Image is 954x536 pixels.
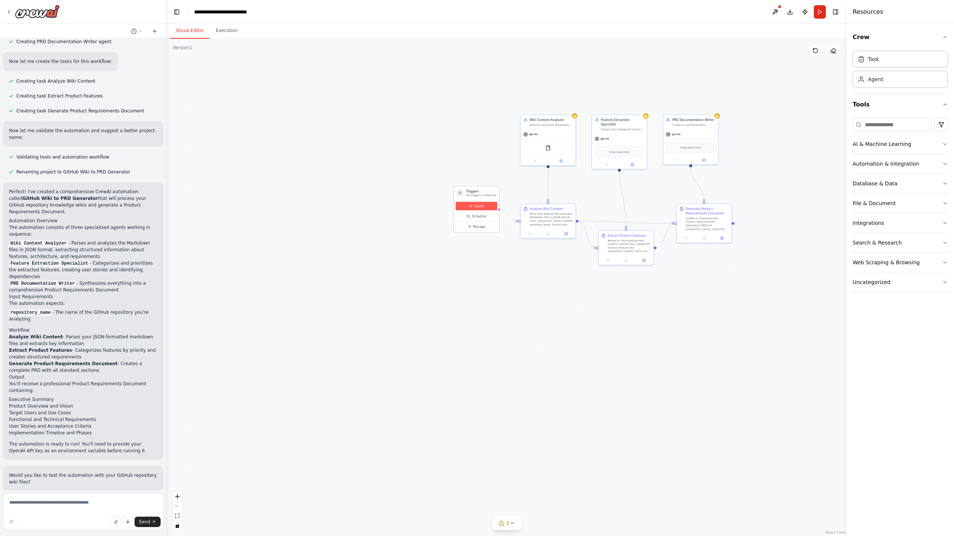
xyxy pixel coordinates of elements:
[714,236,730,241] button: Open in side panel
[853,213,948,233] button: Integrations
[868,76,883,83] div: Agent
[672,123,715,127] div: Create a comprehensive Product Requirements Document for {repository_name} by synthesizing extrac...
[16,78,95,84] span: Creating task Analyze Wiki Content
[853,27,948,48] button: Crew
[9,430,158,436] li: Implementation Timeline and Phases
[6,517,16,527] button: Improve this prompt
[853,194,948,213] button: File & Document
[853,180,897,187] div: Database & Data
[9,334,158,347] li: - Parses your JSON-formatted markdown files and extracts key information
[210,23,244,39] button: Execution
[9,280,76,287] code: PRD Documentation Writer
[853,115,948,298] div: Tools
[546,168,550,201] g: Edge from 88a8cda7-be05-4899-aa23-fbed287b289a to 64b72128-5d7f-4860-ba6b-2273eb55b1cf
[128,27,146,36] button: Switch to previous chat
[9,280,158,293] li: - Synthesizes everything into a comprehensive Product Requirements Document
[456,202,497,210] button: Event
[9,260,158,280] li: - Categorizes and prioritizes the extracted features, creating user stories and identifying depen...
[530,118,573,122] div: Wiki Content Analyzer
[9,309,158,322] li: - The name of the GitHub repository you're analyzing
[578,219,596,250] g: Edge from 64b72128-5d7f-4860-ba6b-2273eb55b1cf to 5027c464-b545-42ec-badc-24a4c6a0c1a1
[546,145,551,150] img: FileReadTool
[853,259,920,266] div: Web Scraping & Browsing
[15,5,60,18] img: Logo
[466,194,496,197] p: No triggers configured
[617,258,636,263] button: No output available
[691,157,717,163] button: Open in side panel
[538,231,557,236] button: No output available
[16,93,103,99] span: Creating task Extract Product Features
[853,253,948,272] button: Web Scraping & Browsing
[680,145,701,150] span: Drop tools here
[9,58,112,65] p: Now let me create the tasks for this workflow:
[558,231,574,236] button: Open in side panel
[617,167,628,228] g: Edge from 2db3fc95-b651-4449-ace1-77f4c68e0e93 to 5027c464-b545-42ec-badc-24a4c6a0c1a1
[530,212,573,226] div: Parse and analyze the provided Markdown files in JSON format from {repository_name} GitHub reposi...
[663,115,718,165] div: PRD Documentation WriterCreate a comprehensive Product Requirements Document for {repository_name...
[9,334,63,339] strong: Analyze Wiki Content
[656,221,674,250] g: Edge from 5027c464-b545-42ec-badc-24a4c6a0c1a1 to 2e5654a0-8a6d-470b-9e6c-952ed77152de
[173,521,182,530] button: toggle interactivity
[853,134,948,154] button: AI & Machine Learning
[853,278,890,286] div: Uncategorized
[139,519,150,525] span: Send
[672,118,715,122] div: PRD Documentation Writer
[609,150,629,154] span: Drop tools here
[676,204,732,243] div: Generate Product Requirements DocumentCreate a comprehensive Product Requirements Document (PRD) ...
[173,492,182,530] div: React Flow controls
[16,39,111,45] span: Creating PRD Documentation Writer agent
[499,207,518,223] g: Edge from triggers to 64b72128-5d7f-4860-ba6b-2273eb55b1cf
[607,239,651,253] div: Based on the analyzed wiki content, extract and categorize product features for {repository_name}...
[194,8,268,16] nav: breadcrumb
[472,214,486,218] span: Schedule
[9,361,118,366] strong: Generate Product Requirements Document
[9,327,158,334] h2: Workflow
[853,200,896,207] div: File & Document
[672,133,680,136] span: gpt-4o
[601,128,644,131] div: Extract and categorize product features from analyzed wiki content for {repository_name}, identif...
[22,196,98,201] strong: GitHub Wiki to PRD Generator
[620,162,645,167] button: Open in side panel
[9,423,158,430] li: User Stories and Acceptance Criteria
[9,260,90,267] code: Feature Extraction Specialist
[16,169,130,175] span: Renaming project to GitHub Wiki to PRD Generator
[600,137,609,141] span: gpt-4o
[149,27,161,36] button: Start a new chat
[9,127,158,141] p: Now let me validate the automation and suggest a better project name:
[530,207,563,211] div: Analyze Wiki Content
[853,272,948,292] button: Uncategorized
[530,123,573,127] div: Analyze and parse Markdown files in JSON format from GitHub repository wikis, extracting structur...
[9,441,158,454] p: The automation is ready to run! You'll need to provide your OpenAI API key as an environment vari...
[520,115,576,166] div: Wiki Content AnalyzerAnalyze and parse Markdown files in JSON format from GitHub repository wikis...
[853,239,902,246] div: Search & Research
[9,380,158,394] p: You'll receive a professional Product Requirements Document containing:
[9,293,158,300] h2: Input Requirements
[170,23,210,39] button: Visual Editor
[475,204,484,208] span: Event
[9,347,158,360] li: - Categorizes features by priority and creates structured requirements
[9,374,158,380] h2: Output
[173,492,182,501] button: zoom in
[686,217,729,231] div: Create a comprehensive Product Requirements Document (PRD) for {repository_name} using the extrac...
[9,396,158,403] li: Executive Summary
[16,154,109,160] span: Validating tools and automation workflow
[853,7,883,16] h4: Resources
[688,167,706,201] g: Edge from af91c46e-4082-4182-8d28-bee31fc93cdb to 2e5654a0-8a6d-470b-9e6c-952ed77152de
[853,174,948,193] button: Database & Data
[473,224,485,229] span: Manage
[830,7,841,17] button: Hide right sidebar
[9,217,158,224] h2: Automation Overview
[9,240,68,247] code: Wiki Content Analyzer
[601,118,644,127] div: Feature Extraction Specialist
[135,517,161,527] button: Send
[456,212,497,221] button: Schedule
[853,219,884,227] div: Integrations
[16,108,144,114] span: Creating task Generate Product Requirements Document
[853,140,911,148] div: AI & Machine Learning
[853,160,919,167] div: Automation & Integration
[173,45,192,51] div: Version 1
[607,233,646,238] div: Extract Product Features
[9,300,158,307] p: The automation expects:
[853,154,948,173] button: Automation & Integration
[529,133,538,136] span: gpt-4o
